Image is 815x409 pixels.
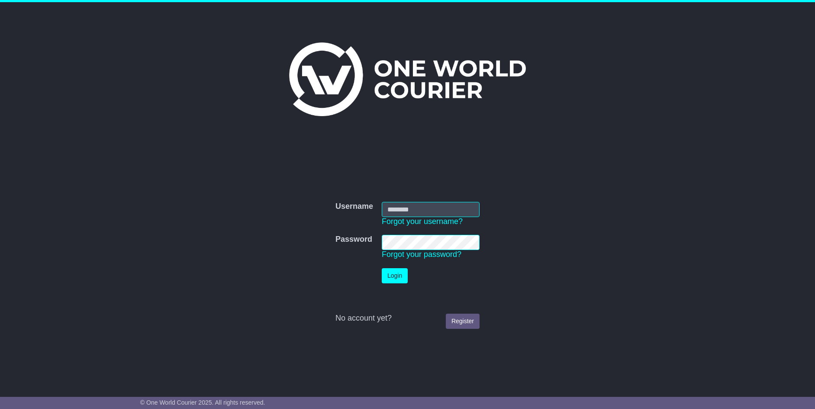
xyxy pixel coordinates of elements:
img: One World [289,42,525,116]
a: Register [446,314,480,329]
label: Username [335,202,373,211]
a: Forgot your password? [382,250,461,259]
div: No account yet? [335,314,480,323]
button: Login [382,268,408,283]
span: © One World Courier 2025. All rights reserved. [140,399,265,406]
label: Password [335,235,372,244]
a: Forgot your username? [382,217,463,226]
